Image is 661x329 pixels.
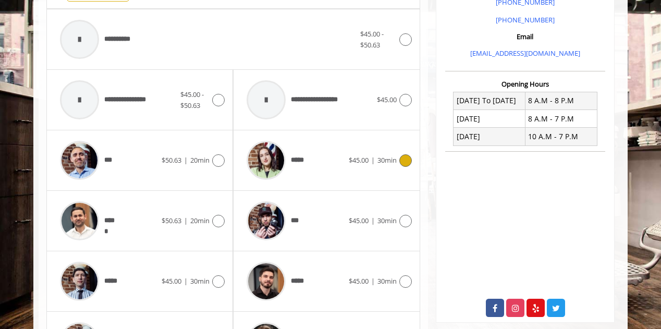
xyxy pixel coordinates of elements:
td: 8 A.M - 8 P.M [525,92,597,109]
a: [PHONE_NUMBER] [496,15,555,25]
span: $45.00 [162,276,181,286]
td: 10 A.M - 7 P.M [525,128,597,145]
span: 30min [377,155,397,165]
span: | [371,216,375,225]
span: 30min [377,216,397,225]
span: 30min [377,276,397,286]
td: 8 A.M - 7 P.M [525,110,597,128]
span: $45.00 - $50.63 [180,90,204,110]
h3: Opening Hours [445,80,605,88]
td: [DATE] [454,110,525,128]
span: 20min [190,216,210,225]
span: 30min [190,276,210,286]
span: 20min [190,155,210,165]
td: [DATE] To [DATE] [454,92,525,109]
span: | [184,216,188,225]
span: $45.00 - $50.63 [360,29,384,50]
span: $45.00 [349,216,369,225]
h3: Email [448,33,603,40]
span: | [371,276,375,286]
span: $50.63 [162,216,181,225]
span: $45.00 [349,155,369,165]
span: $45.00 [349,276,369,286]
span: $50.63 [162,155,181,165]
td: [DATE] [454,128,525,145]
span: $45.00 [377,95,397,104]
span: | [184,276,188,286]
a: [EMAIL_ADDRESS][DOMAIN_NAME] [470,48,580,58]
span: | [184,155,188,165]
span: | [371,155,375,165]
